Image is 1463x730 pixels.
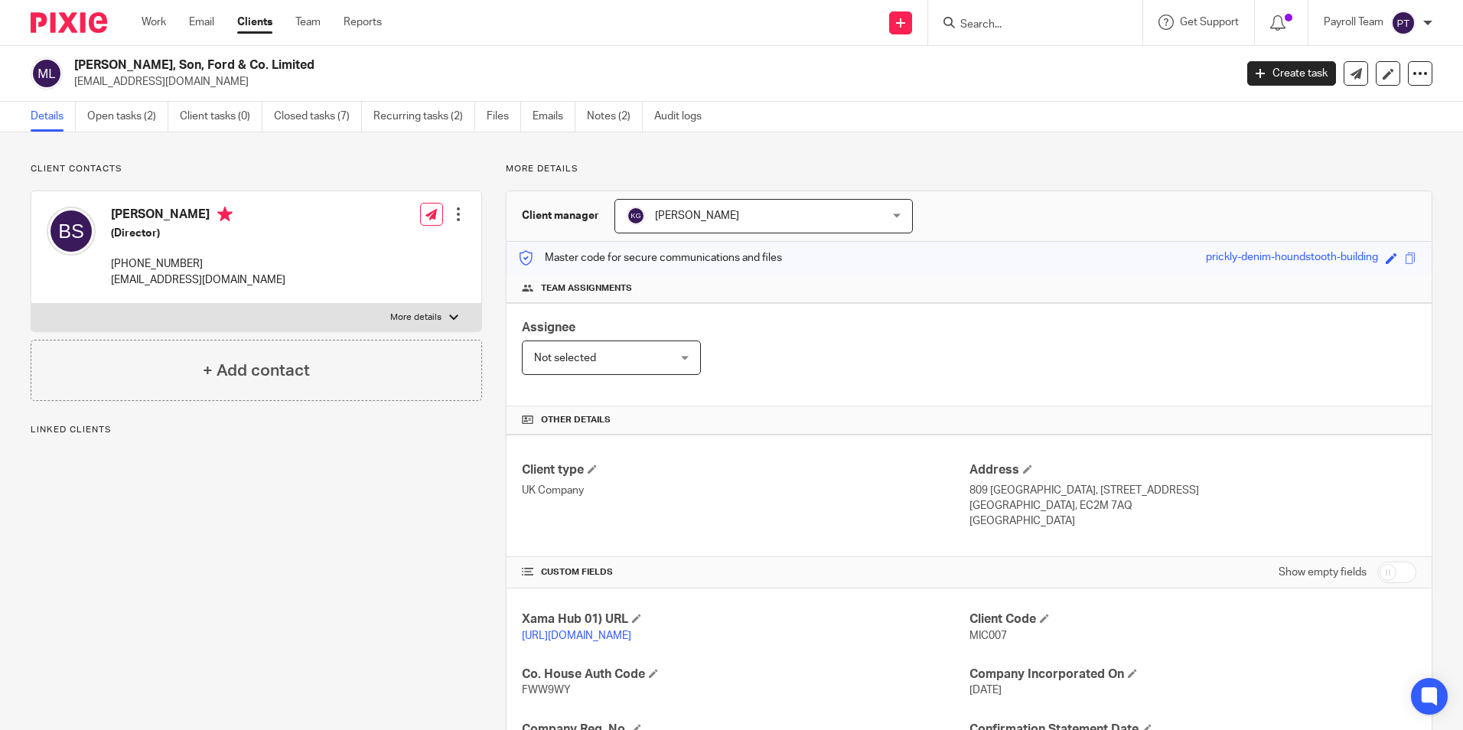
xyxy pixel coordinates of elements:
[969,631,1007,641] span: MIC007
[969,483,1416,498] p: 809 [GEOGRAPHIC_DATA], [STREET_ADDRESS]
[969,611,1416,627] h4: Client Code
[587,102,643,132] a: Notes (2)
[31,12,107,33] img: Pixie
[1324,15,1383,30] p: Payroll Team
[142,15,166,30] a: Work
[522,566,969,578] h4: CUSTOM FIELDS
[1206,249,1378,267] div: prickly-denim-houndstooth-building
[111,272,285,288] p: [EMAIL_ADDRESS][DOMAIN_NAME]
[541,282,632,295] span: Team assignments
[522,462,969,478] h4: Client type
[1279,565,1367,580] label: Show empty fields
[74,74,1224,90] p: [EMAIL_ADDRESS][DOMAIN_NAME]
[518,250,782,266] p: Master code for secure communications and files
[74,57,994,73] h2: [PERSON_NAME], Son, Ford & Co. Limited
[969,685,1002,696] span: [DATE]
[522,321,575,334] span: Assignee
[522,208,599,223] h3: Client manager
[522,483,969,498] p: UK Company
[654,102,713,132] a: Audit logs
[969,513,1416,529] p: [GEOGRAPHIC_DATA]
[189,15,214,30] a: Email
[203,359,310,383] h4: + Add contact
[31,424,482,436] p: Linked clients
[180,102,262,132] a: Client tasks (0)
[522,631,631,641] a: [URL][DOMAIN_NAME]
[1180,17,1239,28] span: Get Support
[111,226,285,241] h5: (Director)
[237,15,272,30] a: Clients
[390,311,442,324] p: More details
[274,102,362,132] a: Closed tasks (7)
[1247,61,1336,86] a: Create task
[111,207,285,226] h4: [PERSON_NAME]
[959,18,1096,32] input: Search
[373,102,475,132] a: Recurring tasks (2)
[1391,11,1416,35] img: svg%3E
[31,102,76,132] a: Details
[111,256,285,272] p: [PHONE_NUMBER]
[217,207,233,222] i: Primary
[522,666,969,683] h4: Co. House Auth Code
[627,207,645,225] img: svg%3E
[344,15,382,30] a: Reports
[522,611,969,627] h4: Xama Hub 01) URL
[534,353,596,363] span: Not selected
[522,685,571,696] span: FWW9WY
[87,102,168,132] a: Open tasks (2)
[541,414,611,426] span: Other details
[655,210,739,221] span: [PERSON_NAME]
[295,15,321,30] a: Team
[31,57,63,90] img: svg%3E
[533,102,575,132] a: Emails
[506,163,1432,175] p: More details
[969,666,1416,683] h4: Company Incorporated On
[969,462,1416,478] h4: Address
[47,207,96,256] img: svg%3E
[31,163,482,175] p: Client contacts
[487,102,521,132] a: Files
[969,498,1416,513] p: [GEOGRAPHIC_DATA], EC2M 7AQ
